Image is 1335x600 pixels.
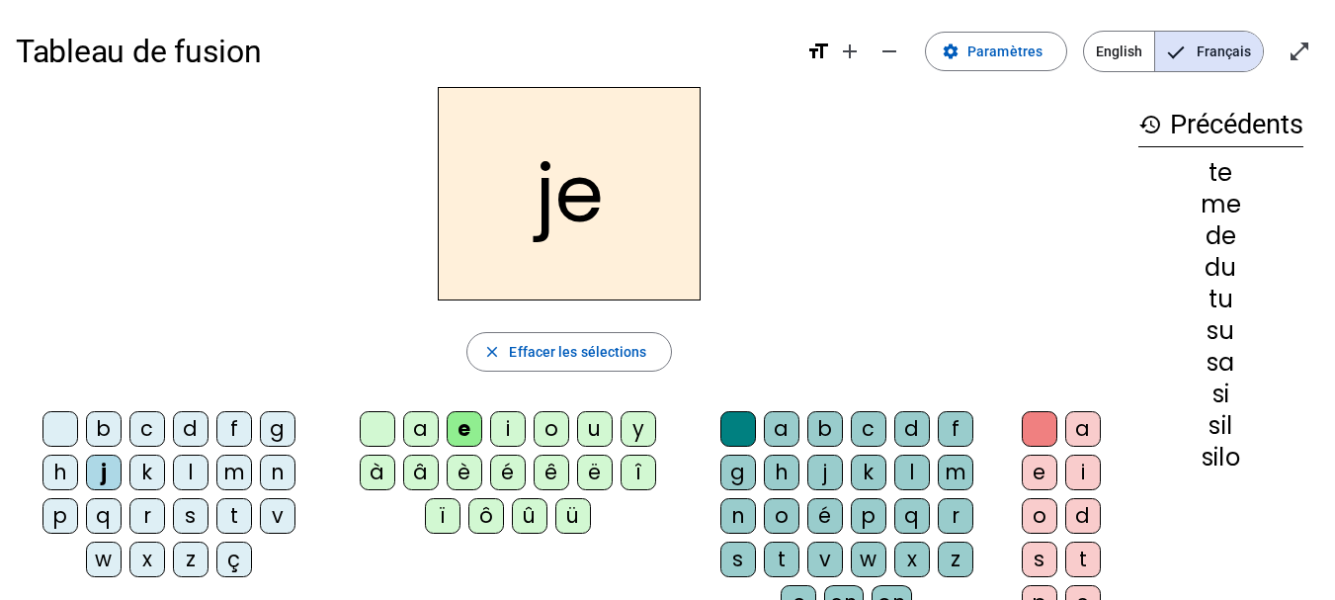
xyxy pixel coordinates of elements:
div: à [360,455,395,490]
div: n [720,498,756,534]
div: f [216,411,252,447]
div: y [621,411,656,447]
h3: Précédents [1138,103,1303,147]
div: q [86,498,122,534]
div: t [216,498,252,534]
div: sil [1138,414,1303,438]
button: Diminuer la taille de la police [870,32,909,71]
mat-icon: remove [877,40,901,63]
div: o [1022,498,1057,534]
div: é [807,498,843,534]
div: v [807,542,843,577]
div: î [621,455,656,490]
div: a [764,411,799,447]
button: Augmenter la taille de la police [830,32,870,71]
div: h [42,455,78,490]
div: s [1022,542,1057,577]
button: Entrer en plein écran [1280,32,1319,71]
span: Paramètres [967,40,1043,63]
div: te [1138,161,1303,185]
div: p [42,498,78,534]
div: c [851,411,886,447]
div: t [1065,542,1101,577]
div: ï [425,498,460,534]
div: su [1138,319,1303,343]
div: ô [468,498,504,534]
div: z [173,542,209,577]
div: s [173,498,209,534]
div: i [490,411,526,447]
div: silo [1138,446,1303,470]
div: a [1065,411,1101,447]
div: ü [555,498,591,534]
div: q [894,498,930,534]
div: r [129,498,165,534]
div: sa [1138,351,1303,375]
div: j [807,455,843,490]
div: si [1138,383,1303,406]
span: English [1084,32,1154,71]
div: k [129,455,165,490]
div: v [260,498,295,534]
div: b [86,411,122,447]
div: d [1065,498,1101,534]
div: c [129,411,165,447]
div: m [938,455,973,490]
div: â [403,455,439,490]
div: n [260,455,295,490]
div: g [260,411,295,447]
div: tu [1138,288,1303,311]
div: l [894,455,930,490]
button: Paramètres [925,32,1067,71]
h2: je [438,87,701,300]
mat-icon: format_size [806,40,830,63]
mat-button-toggle-group: Language selection [1083,31,1264,72]
div: ê [534,455,569,490]
mat-icon: close [483,343,501,361]
div: b [807,411,843,447]
div: e [1022,455,1057,490]
div: f [938,411,973,447]
div: ç [216,542,252,577]
mat-icon: settings [942,43,960,60]
span: Effacer les sélections [509,340,646,364]
div: j [86,455,122,490]
div: o [534,411,569,447]
div: d [173,411,209,447]
button: Effacer les sélections [466,332,671,372]
div: p [851,498,886,534]
mat-icon: open_in_full [1288,40,1311,63]
div: me [1138,193,1303,216]
div: ë [577,455,613,490]
div: o [764,498,799,534]
div: x [129,542,165,577]
div: d [894,411,930,447]
mat-icon: history [1138,113,1162,136]
span: Français [1155,32,1263,71]
div: g [720,455,756,490]
div: r [938,498,973,534]
div: l [173,455,209,490]
div: e [447,411,482,447]
h1: Tableau de fusion [16,20,791,83]
div: û [512,498,547,534]
div: è [447,455,482,490]
div: u [577,411,613,447]
div: i [1065,455,1101,490]
div: t [764,542,799,577]
div: m [216,455,252,490]
div: z [938,542,973,577]
div: de [1138,224,1303,248]
mat-icon: add [838,40,862,63]
div: h [764,455,799,490]
div: a [403,411,439,447]
div: s [720,542,756,577]
div: x [894,542,930,577]
div: w [851,542,886,577]
div: k [851,455,886,490]
div: du [1138,256,1303,280]
div: é [490,455,526,490]
div: w [86,542,122,577]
